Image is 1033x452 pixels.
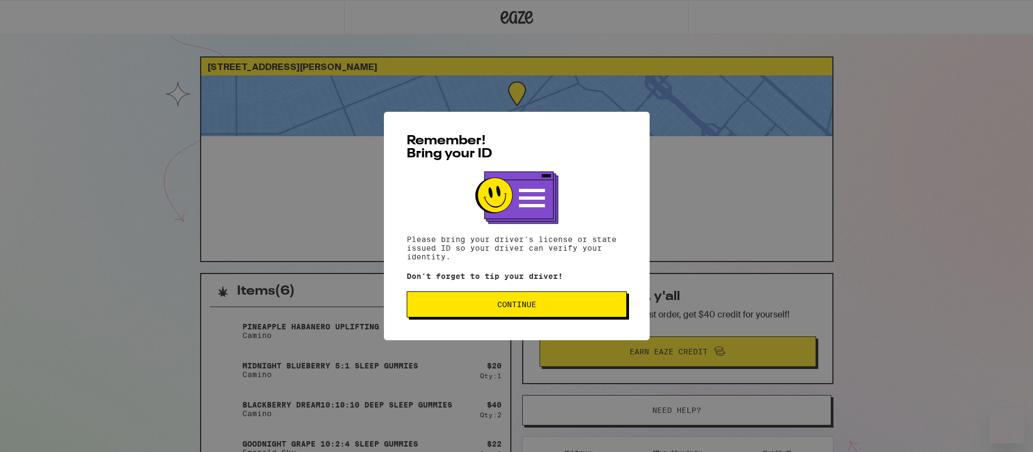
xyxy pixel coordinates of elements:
[407,135,492,161] span: Remember! Bring your ID
[990,409,1024,443] iframe: Button to launch messaging window
[407,272,627,281] p: Don't forget to tip your driver!
[407,291,627,317] button: Continue
[407,235,627,261] p: Please bring your driver's license or state issued ID so your driver can verify your identity.
[497,301,536,308] span: Continue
